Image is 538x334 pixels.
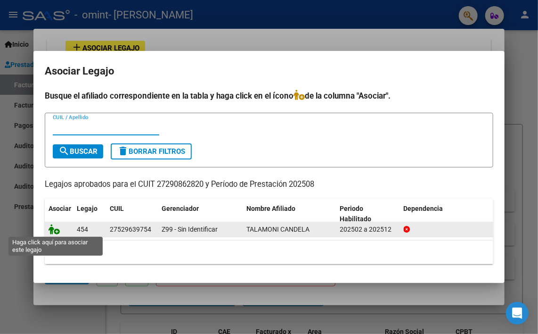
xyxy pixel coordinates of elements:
[111,143,192,159] button: Borrar Filtros
[340,205,372,223] span: Periodo Habilitado
[158,199,243,230] datatable-header-cell: Gerenciador
[45,90,493,102] h4: Busque el afiliado correspondiente en la tabla y haga click en el ícono de la columna "Asociar".
[58,145,70,157] mat-icon: search
[49,205,71,212] span: Asociar
[45,241,493,264] div: 1 registros
[58,147,98,156] span: Buscar
[404,205,443,212] span: Dependencia
[77,225,88,233] span: 454
[106,199,158,230] datatable-header-cell: CUIL
[45,62,493,80] h2: Asociar Legajo
[45,179,493,191] p: Legajos aprobados para el CUIT 27290862820 y Período de Prestación 202508
[506,302,529,325] div: Open Intercom Messenger
[53,144,103,159] button: Buscar
[400,199,494,230] datatable-header-cell: Dependencia
[162,225,218,233] span: Z99 - Sin Identificar
[246,205,295,212] span: Nombre Afiliado
[110,224,151,235] div: 27529639754
[45,199,73,230] datatable-header-cell: Asociar
[117,145,129,157] mat-icon: delete
[117,147,185,156] span: Borrar Filtros
[243,199,336,230] datatable-header-cell: Nombre Afiliado
[336,199,400,230] datatable-header-cell: Periodo Habilitado
[73,199,106,230] datatable-header-cell: Legajo
[246,225,310,233] span: TALAMONI CANDELA
[340,224,396,235] div: 202502 a 202512
[162,205,199,212] span: Gerenciador
[77,205,98,212] span: Legajo
[110,205,124,212] span: CUIL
